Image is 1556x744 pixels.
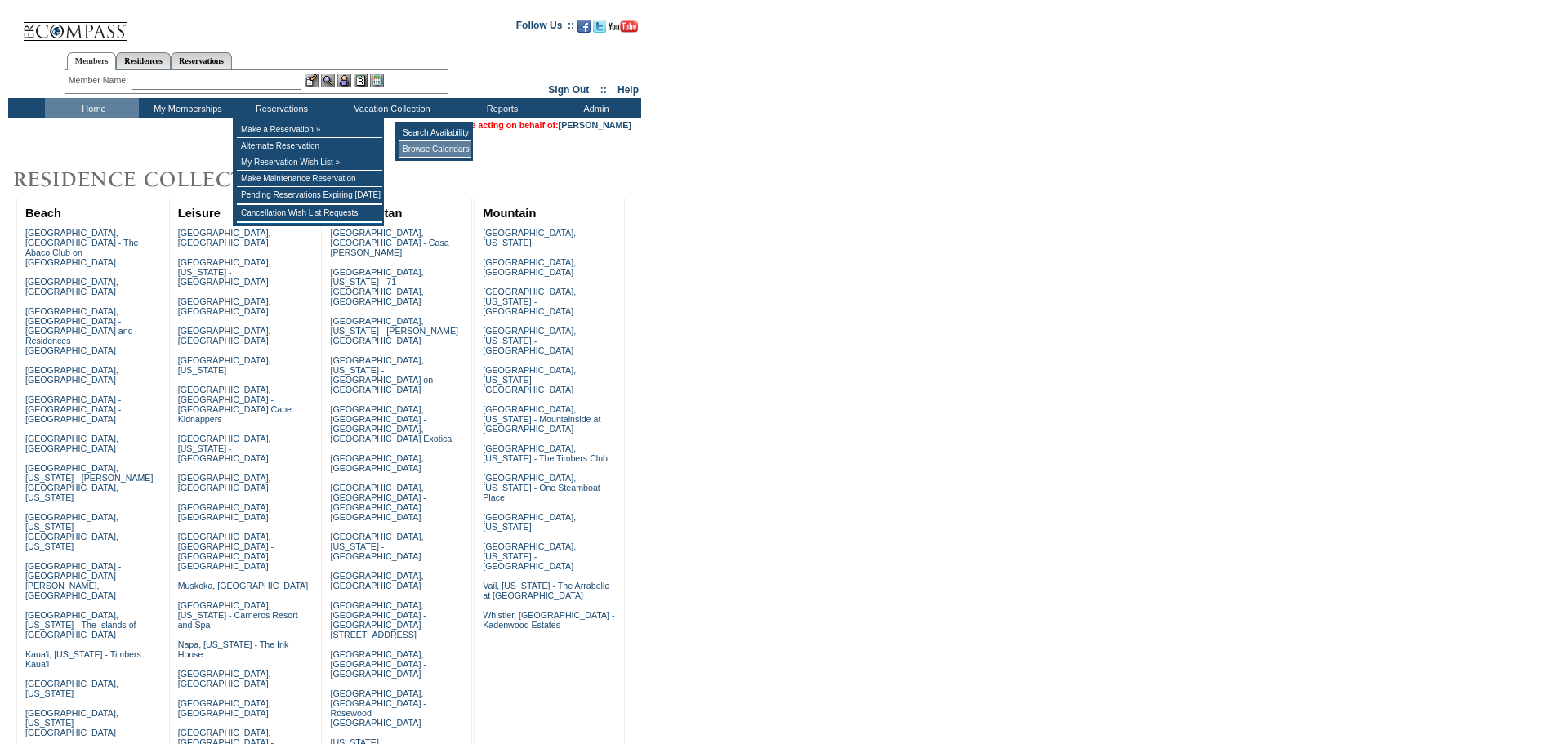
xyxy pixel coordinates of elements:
a: [GEOGRAPHIC_DATA] - [GEOGRAPHIC_DATA][PERSON_NAME], [GEOGRAPHIC_DATA] [25,561,121,600]
a: [GEOGRAPHIC_DATA], [GEOGRAPHIC_DATA] [330,571,423,590]
a: [GEOGRAPHIC_DATA], [GEOGRAPHIC_DATA] [25,277,118,296]
a: Kaua'i, [US_STATE] - Timbers Kaua'i [25,649,141,669]
a: Leisure [178,207,221,220]
img: Subscribe to our YouTube Channel [609,20,638,33]
a: [GEOGRAPHIC_DATA], [US_STATE] - Mountainside at [GEOGRAPHIC_DATA] [483,404,600,434]
a: [GEOGRAPHIC_DATA], [GEOGRAPHIC_DATA] [178,228,271,247]
a: Muskoka, [GEOGRAPHIC_DATA] [178,581,308,590]
a: Vail, [US_STATE] - The Arrabelle at [GEOGRAPHIC_DATA] [483,581,609,600]
a: [GEOGRAPHIC_DATA], [GEOGRAPHIC_DATA] - Casa [PERSON_NAME] [330,228,448,257]
td: Make Maintenance Reservation [237,171,382,187]
span: :: [600,84,607,96]
a: Napa, [US_STATE] - The Ink House [178,639,289,659]
a: [GEOGRAPHIC_DATA], [US_STATE] - [GEOGRAPHIC_DATA] [483,326,576,355]
a: Become our fan on Facebook [577,25,591,34]
img: Impersonate [337,74,351,87]
a: [GEOGRAPHIC_DATA], [US_STATE] - The Islands of [GEOGRAPHIC_DATA] [25,610,136,639]
a: [GEOGRAPHIC_DATA], [US_STATE] - [GEOGRAPHIC_DATA] [25,708,118,737]
td: Reservations [233,98,327,118]
td: Cancellation Wish List Requests [237,205,382,221]
td: My Memberships [139,98,233,118]
a: [GEOGRAPHIC_DATA], [US_STATE] [483,512,576,532]
img: Follow us on Twitter [593,20,606,33]
a: [GEOGRAPHIC_DATA], [GEOGRAPHIC_DATA] [330,453,423,473]
a: [GEOGRAPHIC_DATA], [US_STATE] - 71 [GEOGRAPHIC_DATA], [GEOGRAPHIC_DATA] [330,267,423,306]
div: Member Name: [69,74,132,87]
a: [GEOGRAPHIC_DATA], [GEOGRAPHIC_DATA] [178,698,271,718]
a: Members [67,52,117,70]
a: [GEOGRAPHIC_DATA], [US_STATE] - [GEOGRAPHIC_DATA] [483,365,576,394]
a: [GEOGRAPHIC_DATA], [GEOGRAPHIC_DATA] - [GEOGRAPHIC_DATA][STREET_ADDRESS] [330,600,426,639]
a: [GEOGRAPHIC_DATA], [GEOGRAPHIC_DATA] - [GEOGRAPHIC_DATA] Cape Kidnappers [178,385,292,424]
a: [GEOGRAPHIC_DATA], [US_STATE] - [GEOGRAPHIC_DATA] [330,532,423,561]
a: [PERSON_NAME] [559,120,631,130]
a: [GEOGRAPHIC_DATA], [GEOGRAPHIC_DATA] [178,326,271,345]
a: [GEOGRAPHIC_DATA], [US_STATE] - [GEOGRAPHIC_DATA] [178,257,271,287]
td: Reports [453,98,547,118]
img: Compass Home [22,8,128,42]
td: Follow Us :: [516,18,574,38]
a: [GEOGRAPHIC_DATA], [US_STATE] - [GEOGRAPHIC_DATA], [US_STATE] [25,512,118,551]
a: [GEOGRAPHIC_DATA], [GEOGRAPHIC_DATA] [178,502,271,522]
a: [GEOGRAPHIC_DATA] - [GEOGRAPHIC_DATA] - [GEOGRAPHIC_DATA] [25,394,121,424]
a: Follow us on Twitter [593,25,606,34]
a: Mountain [483,207,536,220]
td: Admin [547,98,641,118]
a: Whistler, [GEOGRAPHIC_DATA] - Kadenwood Estates [483,610,614,630]
a: [GEOGRAPHIC_DATA], [US_STATE] - The Timbers Club [483,443,608,463]
img: b_calculator.gif [370,74,384,87]
a: Beach [25,207,61,220]
img: Become our fan on Facebook [577,20,591,33]
a: [GEOGRAPHIC_DATA], [GEOGRAPHIC_DATA] [25,434,118,453]
td: Browse Calendars [399,141,471,158]
a: [GEOGRAPHIC_DATA], [US_STATE] - One Steamboat Place [483,473,600,502]
a: [GEOGRAPHIC_DATA], [GEOGRAPHIC_DATA] - [GEOGRAPHIC_DATA], [GEOGRAPHIC_DATA] Exotica [330,404,452,443]
a: Reservations [171,52,232,69]
td: Home [45,98,139,118]
td: Vacation Collection [327,98,453,118]
a: Subscribe to our YouTube Channel [609,25,638,34]
a: [GEOGRAPHIC_DATA], [GEOGRAPHIC_DATA] [178,473,271,492]
img: View [321,74,335,87]
span: You are acting on behalf of: [444,120,631,130]
a: [GEOGRAPHIC_DATA], [US_STATE] - [GEOGRAPHIC_DATA] [483,287,576,316]
a: [GEOGRAPHIC_DATA], [US_STATE] - [GEOGRAPHIC_DATA] [483,541,576,571]
td: My Reservation Wish List » [237,154,382,171]
td: Search Availability [399,125,471,141]
img: Destinations by Exclusive Resorts [8,163,327,196]
a: [GEOGRAPHIC_DATA], [GEOGRAPHIC_DATA] - The Abaco Club on [GEOGRAPHIC_DATA] [25,228,139,267]
a: [GEOGRAPHIC_DATA], [GEOGRAPHIC_DATA] - Rosewood [GEOGRAPHIC_DATA] [330,688,426,728]
a: [GEOGRAPHIC_DATA], [GEOGRAPHIC_DATA] - [GEOGRAPHIC_DATA] and Residences [GEOGRAPHIC_DATA] [25,306,133,355]
a: [GEOGRAPHIC_DATA], [GEOGRAPHIC_DATA] [483,257,576,277]
a: [GEOGRAPHIC_DATA], [US_STATE] - [GEOGRAPHIC_DATA] [178,434,271,463]
a: [GEOGRAPHIC_DATA], [GEOGRAPHIC_DATA] [25,365,118,385]
a: [GEOGRAPHIC_DATA], [GEOGRAPHIC_DATA] - [GEOGRAPHIC_DATA] [GEOGRAPHIC_DATA] [178,532,274,571]
a: [GEOGRAPHIC_DATA], [GEOGRAPHIC_DATA] [178,669,271,688]
a: [GEOGRAPHIC_DATA], [GEOGRAPHIC_DATA] - [GEOGRAPHIC_DATA] [330,649,426,679]
a: [GEOGRAPHIC_DATA], [US_STATE] - [PERSON_NAME][GEOGRAPHIC_DATA], [US_STATE] [25,463,154,502]
a: [GEOGRAPHIC_DATA], [US_STATE] [25,679,118,698]
img: Reservations [354,74,368,87]
a: [GEOGRAPHIC_DATA], [US_STATE] [178,355,271,375]
td: Pending Reservations Expiring [DATE] [237,187,382,203]
td: Make a Reservation » [237,122,382,138]
a: [GEOGRAPHIC_DATA], [US_STATE] - [GEOGRAPHIC_DATA] on [GEOGRAPHIC_DATA] [330,355,433,394]
a: Help [617,84,639,96]
a: [GEOGRAPHIC_DATA], [GEOGRAPHIC_DATA] [178,296,271,316]
a: Residences [116,52,171,69]
a: [GEOGRAPHIC_DATA], [US_STATE] - Carneros Resort and Spa [178,600,298,630]
td: Alternate Reservation [237,138,382,154]
a: Sign Out [548,84,589,96]
img: b_edit.gif [305,74,319,87]
a: [GEOGRAPHIC_DATA], [GEOGRAPHIC_DATA] - [GEOGRAPHIC_DATA] [GEOGRAPHIC_DATA] [330,483,426,522]
a: [GEOGRAPHIC_DATA], [US_STATE] [483,228,576,247]
a: [GEOGRAPHIC_DATA], [US_STATE] - [PERSON_NAME][GEOGRAPHIC_DATA] [330,316,458,345]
